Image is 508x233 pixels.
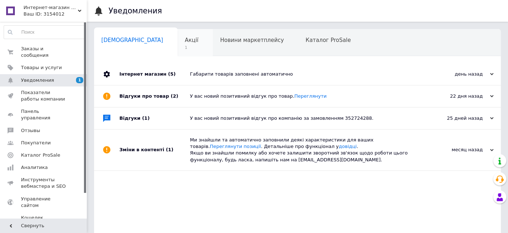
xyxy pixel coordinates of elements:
[421,71,494,77] div: день назад
[305,37,351,43] span: Каталог ProSale
[421,115,494,122] div: 25 дней назад
[421,147,494,153] div: месяц назад
[421,93,494,99] div: 22 дня назад
[109,7,162,15] h1: Уведомления
[21,127,40,134] span: Отзывы
[119,85,190,107] div: Відгуки про товар
[185,45,199,50] span: 1
[294,93,326,99] a: Переглянути
[171,93,178,99] span: (2)
[21,89,67,102] span: Показатели работы компании
[119,107,190,129] div: Відгуки
[185,37,199,43] span: Акції
[21,64,62,71] span: Товары и услуги
[220,37,284,43] span: Новини маркетплейсу
[190,71,421,77] div: Габарити товарів заповнені автоматично
[4,26,85,39] input: Поиск
[168,71,175,77] span: (5)
[190,137,421,163] div: Ми знайшли та автоматично заповнили деякі характеристики для ваших товарів. . Детальніше про функ...
[21,164,48,171] span: Аналитика
[101,37,163,43] span: [DEMOGRAPHIC_DATA]
[119,130,190,170] div: Зміни в контенті
[210,144,261,149] a: Переглянути позиції
[21,196,67,209] span: Управление сайтом
[24,11,87,17] div: Ваш ID: 3154012
[24,4,78,11] span: Интернет-магазин " Мир самоцветов "
[21,77,54,84] span: Уведомления
[339,144,357,149] a: довідці
[21,140,51,146] span: Покупатели
[119,63,190,85] div: Інтернет магазин
[21,108,67,121] span: Панель управления
[166,147,173,152] span: (1)
[142,115,150,121] span: (1)
[21,46,67,59] span: Заказы и сообщения
[21,152,60,158] span: Каталог ProSale
[190,115,421,122] div: У вас новий позитивний відгук про компанію за замовленням 352724288.
[76,77,83,83] span: 1
[190,93,421,99] div: У вас новий позитивний відгук про товар.
[21,177,67,190] span: Инструменты вебмастера и SEO
[21,215,67,228] span: Кошелек компании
